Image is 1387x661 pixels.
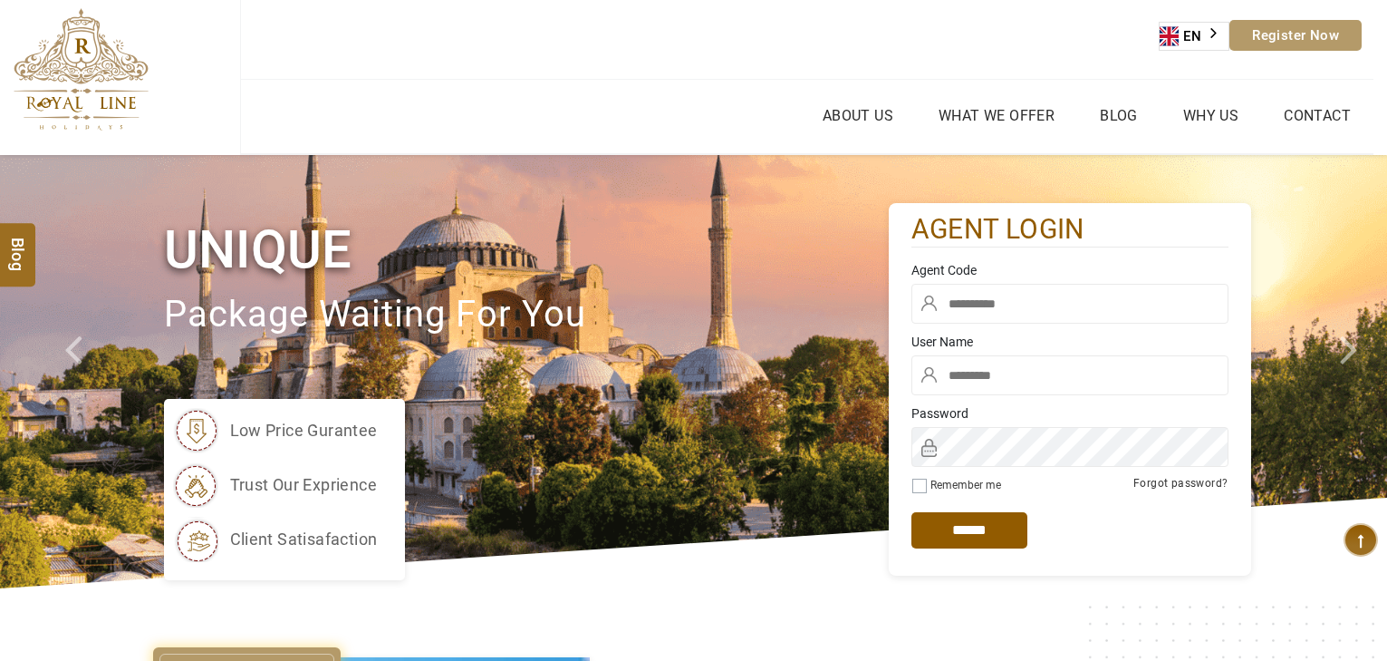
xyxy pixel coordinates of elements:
[911,261,1228,279] label: Agent Code
[164,285,889,345] p: package waiting for you
[173,517,378,562] li: client satisafaction
[164,216,889,284] h1: Unique
[1229,20,1362,51] a: Register Now
[173,408,378,453] li: low price gurantee
[1179,102,1243,129] a: Why Us
[42,155,111,588] a: Check next prev
[1159,22,1229,51] aside: Language selected: English
[6,238,30,253] span: Blog
[1133,477,1228,490] a: Forgot password?
[1279,102,1355,129] a: Contact
[1160,23,1228,50] a: EN
[911,212,1228,248] h2: agent login
[930,479,1001,491] label: Remember me
[173,462,378,508] li: trust our exprience
[1095,102,1142,129] a: Blog
[14,8,149,131] img: The Royal Line Holidays
[911,404,1228,423] label: Password
[1317,155,1387,588] a: Check next image
[818,102,898,129] a: About Us
[911,333,1228,351] label: User Name
[1159,22,1229,51] div: Language
[934,102,1059,129] a: What we Offer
